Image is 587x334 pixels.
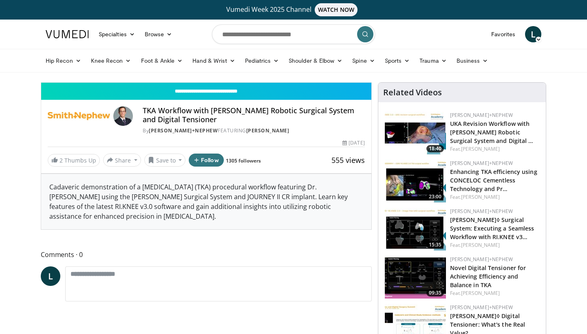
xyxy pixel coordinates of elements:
[461,242,500,248] a: [PERSON_NAME]
[143,127,364,134] div: By FEATURING
[189,154,224,167] button: Follow
[143,106,364,124] h4: TKA Workflow with [PERSON_NAME] Robotic Surgical System and Digital Tensioner
[48,106,110,126] img: Smith+Nephew
[103,154,141,167] button: Share
[426,289,444,297] span: 09:35
[380,53,415,69] a: Sports
[144,154,186,167] button: Save to
[315,3,358,16] span: WATCH NOW
[385,112,446,154] a: 18:40
[450,256,513,263] a: [PERSON_NAME]+Nephew
[450,160,513,167] a: [PERSON_NAME]+Nephew
[385,256,446,299] a: 09:35
[450,208,513,215] a: [PERSON_NAME]+Nephew
[461,193,500,200] a: [PERSON_NAME]
[385,160,446,202] img: cad15a82-7a4e-4d99-8f10-ac9ee335d8e8.150x105_q85_crop-smart_upscale.jpg
[450,193,539,201] div: Feat.
[385,208,446,250] a: 15:35
[41,53,86,69] a: Hip Recon
[452,53,493,69] a: Business
[240,53,284,69] a: Pediatrics
[342,139,364,147] div: [DATE]
[347,53,380,69] a: Spine
[450,120,534,145] a: UKA Revision Workflow with [PERSON_NAME] Robotic Surgical System and Digital …
[385,160,446,202] a: 23:00
[136,53,188,69] a: Foot & Ankle
[113,106,133,126] img: Avatar
[450,145,539,153] div: Feat.
[41,174,371,229] div: Cadaveric demonstration of a [MEDICAL_DATA] (TKA) procedural workflow featuring Dr. [PERSON_NAME]...
[331,155,365,165] span: 555 views
[461,145,500,152] a: [PERSON_NAME]
[450,304,513,311] a: [PERSON_NAME]+Nephew
[450,112,513,119] a: [PERSON_NAME]+Nephew
[41,249,372,260] span: Comments 0
[94,26,140,42] a: Specialties
[46,30,89,38] img: VuMedi Logo
[450,290,539,297] div: Feat.
[385,112,446,154] img: 02205603-5ba6-4c11-9b25-5721b1ef82fa.150x105_q85_crop-smart_upscale.jpg
[226,157,261,164] a: 1305 followers
[525,26,541,42] a: L
[426,241,444,248] span: 15:35
[426,193,444,200] span: 23:00
[60,156,63,164] span: 2
[486,26,520,42] a: Favorites
[140,26,177,42] a: Browse
[48,154,100,167] a: 2 Thumbs Up
[385,256,446,299] img: 6906a9b6-27f2-4396-b1b2-551f54defe1e.150x105_q85_crop-smart_upscale.jpg
[284,53,347,69] a: Shoulder & Elbow
[450,168,537,193] a: Enhancing TKA efficiency using CONCELOC Cementless Technology and Pr…
[450,242,539,249] div: Feat.
[426,145,444,152] span: 18:40
[47,3,540,16] a: Vumedi Week 2025 ChannelWATCH NOW
[149,127,218,134] a: [PERSON_NAME]+Nephew
[86,53,136,69] a: Knee Recon
[415,53,452,69] a: Trauma
[212,24,375,44] input: Search topics, interventions
[450,216,534,241] a: [PERSON_NAME]◊ Surgical System: Executing a Seamless Workflow with RI.KNEE v3…
[188,53,240,69] a: Hand & Wrist
[450,264,526,289] a: Novel Digital Tensioner for Achieving Efficiency and Balance in TKA
[461,290,500,297] a: [PERSON_NAME]
[385,208,446,250] img: 50c97ff3-26b0-43aa-adeb-5f1249a916fc.150x105_q85_crop-smart_upscale.jpg
[383,88,442,97] h4: Related Videos
[41,266,60,286] a: L
[246,127,289,134] a: [PERSON_NAME]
